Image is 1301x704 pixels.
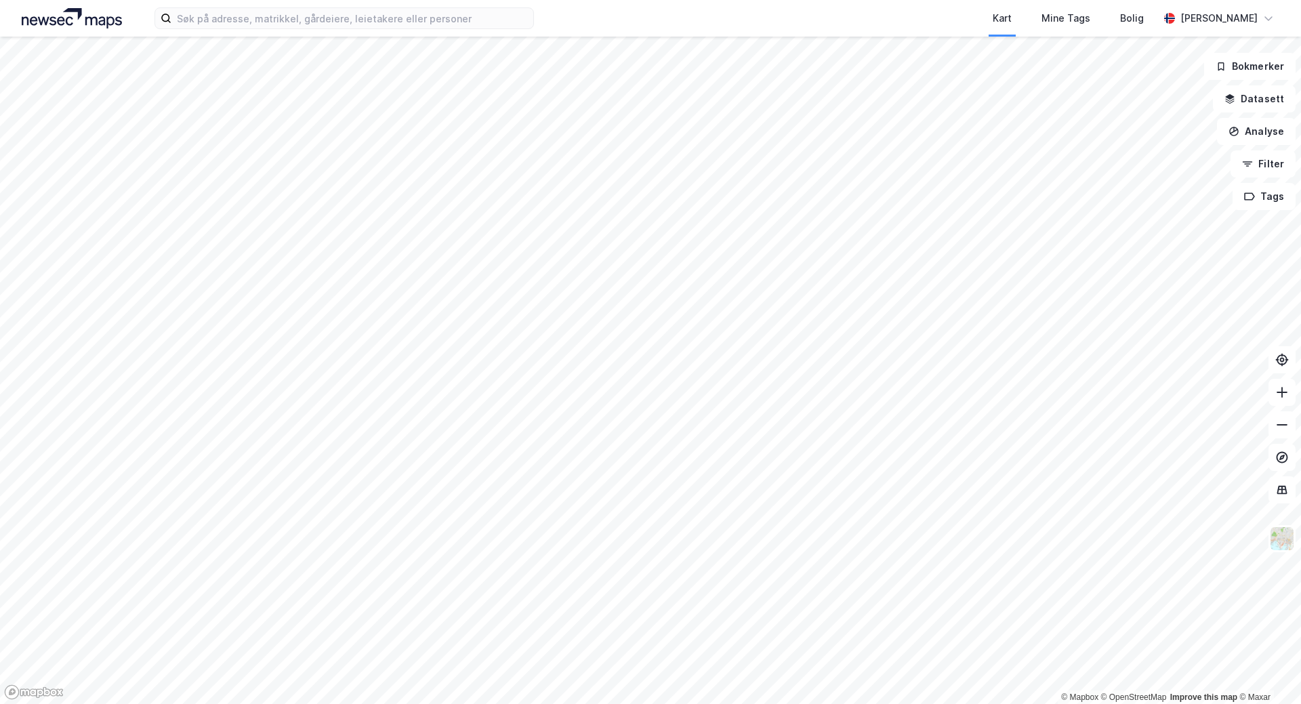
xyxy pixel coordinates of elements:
[1217,118,1296,145] button: Analyse
[1231,150,1296,178] button: Filter
[1101,692,1167,702] a: OpenStreetMap
[171,8,533,28] input: Søk på adresse, matrikkel, gårdeiere, leietakere eller personer
[1233,639,1301,704] iframe: Chat Widget
[1041,10,1090,26] div: Mine Tags
[1233,639,1301,704] div: Kontrollprogram for chat
[1204,53,1296,80] button: Bokmerker
[1120,10,1144,26] div: Bolig
[1213,85,1296,112] button: Datasett
[1170,692,1237,702] a: Improve this map
[1233,183,1296,210] button: Tags
[4,684,64,700] a: Mapbox homepage
[1180,10,1258,26] div: [PERSON_NAME]
[1269,526,1295,552] img: Z
[22,8,122,28] img: logo.a4113a55bc3d86da70a041830d287a7e.svg
[993,10,1012,26] div: Kart
[1061,692,1098,702] a: Mapbox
